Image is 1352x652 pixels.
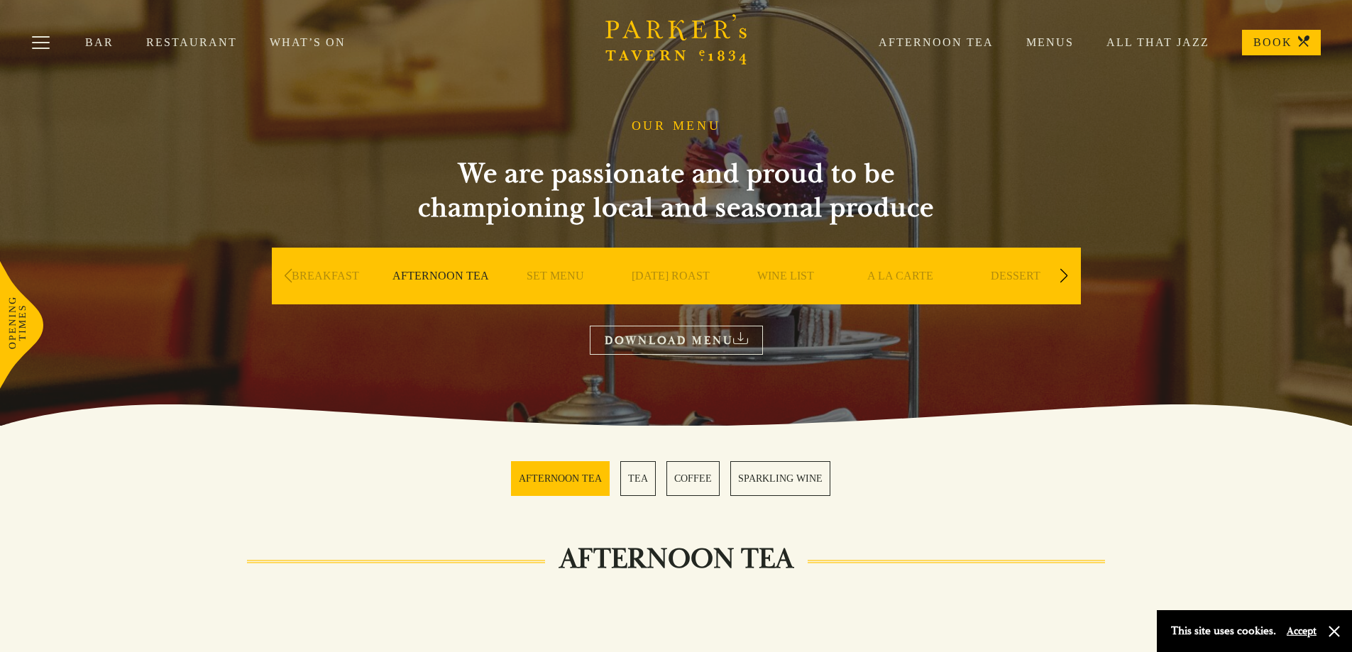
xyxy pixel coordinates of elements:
[279,260,298,292] div: Previous slide
[392,269,489,326] a: AFTERNOON TEA
[590,326,763,355] a: DOWNLOAD MENU
[617,248,725,347] div: 4 / 9
[1077,248,1185,347] div: 8 / 9
[620,461,656,496] a: 2 / 4
[1287,624,1317,638] button: Accept
[632,118,721,134] h1: OUR MENU
[527,269,584,326] a: SET MENU
[1327,624,1341,639] button: Close and accept
[292,269,359,326] a: BREAKFAST
[502,248,610,347] div: 3 / 9
[272,248,380,347] div: 1 / 9
[511,461,610,496] a: 1 / 4
[757,269,814,326] a: WINE LIST
[1055,260,1074,292] div: Next slide
[1171,621,1276,641] p: This site uses cookies.
[666,461,720,496] a: 3 / 4
[730,461,830,496] a: 4 / 4
[632,269,710,326] a: [DATE] ROAST
[387,248,495,347] div: 2 / 9
[867,269,933,326] a: A LA CARTE
[732,248,840,347] div: 5 / 9
[847,248,955,347] div: 6 / 9
[545,542,808,576] h2: AFTERNOON TEA
[991,269,1040,326] a: DESSERT
[962,248,1070,347] div: 7 / 9
[392,157,960,225] h2: We are passionate and proud to be championing local and seasonal produce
